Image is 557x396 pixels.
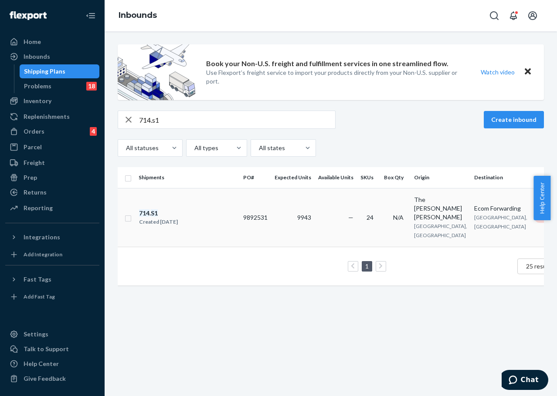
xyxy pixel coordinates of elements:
[533,176,550,220] button: Help Center
[5,248,99,262] a: Add Integration
[474,204,527,213] div: Ecom Forwarding
[411,167,471,188] th: Origin
[505,7,522,24] button: Open notifications
[5,94,99,108] a: Inventory
[5,342,99,356] button: Talk to Support
[24,345,69,353] div: Talk to Support
[5,230,99,244] button: Integrations
[486,7,503,24] button: Open Search Box
[5,357,99,371] a: Help Center
[139,218,178,226] div: Created [DATE]
[82,7,99,24] button: Close Navigation
[5,124,99,138] a: Orders4
[24,374,66,383] div: Give Feedback
[367,214,374,221] span: 24
[24,330,48,339] div: Settings
[524,7,541,24] button: Open account menu
[357,167,380,188] th: SKUs
[24,188,47,197] div: Returns
[24,293,55,300] div: Add Fast Tag
[194,144,194,152] input: All types
[475,66,520,78] button: Watch video
[24,359,59,368] div: Help Center
[414,223,467,238] span: [GEOGRAPHIC_DATA], [GEOGRAPHIC_DATA]
[24,37,41,46] div: Home
[271,167,315,188] th: Expected Units
[125,144,126,152] input: All statuses
[24,97,51,105] div: Inventory
[5,327,99,341] a: Settings
[240,188,271,247] td: 9892531
[24,127,44,136] div: Orders
[393,214,404,221] span: N/A
[5,35,99,49] a: Home
[24,251,62,258] div: Add Integration
[484,111,544,128] button: Create inbound
[24,158,45,167] div: Freight
[24,67,65,76] div: Shipping Plans
[474,214,527,230] span: [GEOGRAPHIC_DATA], [GEOGRAPHIC_DATA]
[24,233,60,242] div: Integrations
[258,144,259,152] input: All states
[86,82,97,91] div: 18
[90,127,97,136] div: 4
[139,111,335,128] input: Search inbounds by name, destination, msku...
[24,82,51,91] div: Problems
[315,167,357,188] th: Available Units
[24,173,37,182] div: Prep
[24,275,51,284] div: Fast Tags
[502,370,548,392] iframe: Opens a widget where you can chat to one of our agents
[135,167,240,188] th: Shipments
[206,68,465,86] p: Use Flexport’s freight service to import your products directly from your Non-U.S. supplier or port.
[139,209,178,218] div: .
[5,272,99,286] button: Fast Tags
[348,214,353,221] span: —
[380,167,411,188] th: Box Qty
[240,167,271,188] th: PO#
[5,110,99,124] a: Replenishments
[24,112,70,121] div: Replenishments
[20,64,100,78] a: Shipping Plans
[297,214,311,221] span: 9943
[5,156,99,170] a: Freight
[5,290,99,304] a: Add Fast Tag
[24,52,50,61] div: Inbounds
[5,185,99,199] a: Returns
[139,209,149,217] em: 714
[5,372,99,386] button: Give Feedback
[414,195,467,221] div: The [PERSON_NAME] [PERSON_NAME]
[5,50,99,64] a: Inbounds
[471,167,531,188] th: Destination
[5,140,99,154] a: Parcel
[5,201,99,215] a: Reporting
[119,10,157,20] a: Inbounds
[10,11,47,20] img: Flexport logo
[522,66,533,78] button: Close
[5,171,99,185] a: Prep
[24,143,42,151] div: Parcel
[24,204,53,212] div: Reporting
[206,59,448,69] p: Book your Non-U.S. freight and fulfillment services in one streamlined flow.
[20,79,100,93] a: Problems18
[112,3,164,28] ol: breadcrumbs
[363,262,370,270] a: Page 1 is your current page
[151,209,158,217] em: S1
